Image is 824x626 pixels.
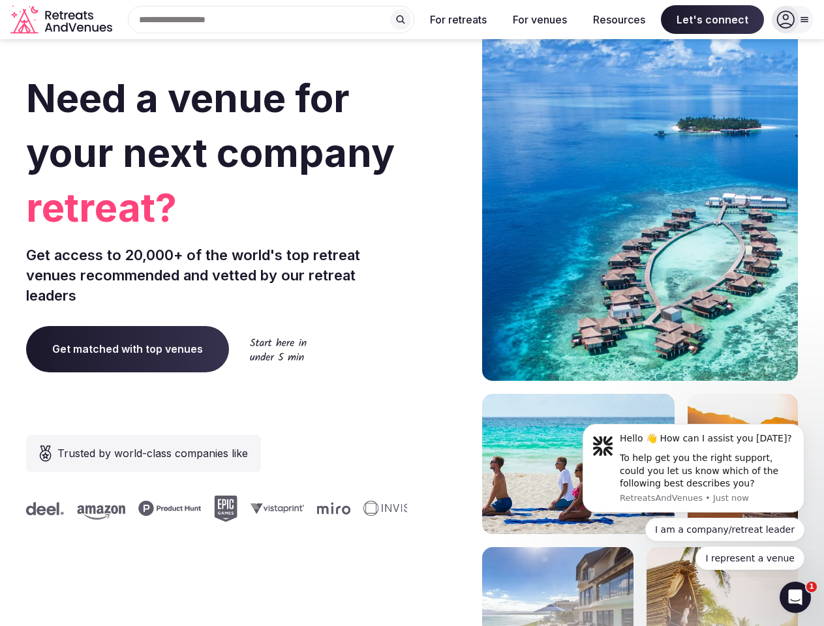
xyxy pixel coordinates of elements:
svg: Epic Games company logo [213,496,237,522]
svg: Vistaprint company logo [250,503,303,514]
a: Get matched with top venues [26,326,229,372]
button: For venues [502,5,577,34]
img: woman sitting in back of truck with camels [688,394,798,534]
p: Get access to 20,000+ of the world's top retreat venues recommended and vetted by our retreat lea... [26,245,407,305]
svg: Miro company logo [316,502,350,514]
span: retreat? [26,180,407,235]
span: Let's connect [661,5,764,34]
span: Trusted by world-class companies like [57,445,248,461]
iframe: Intercom live chat [780,582,811,613]
iframe: Intercom notifications message [563,412,824,578]
svg: Deel company logo [25,502,63,515]
button: Resources [583,5,656,34]
svg: Retreats and Venues company logo [10,5,115,35]
button: For retreats [420,5,497,34]
img: yoga on tropical beach [482,394,675,534]
svg: Invisible company logo [363,501,435,516]
span: 1 [806,582,817,592]
span: Need a venue for your next company [26,74,395,176]
a: Visit the homepage [10,5,115,35]
img: Start here in under 5 min [250,338,307,361]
